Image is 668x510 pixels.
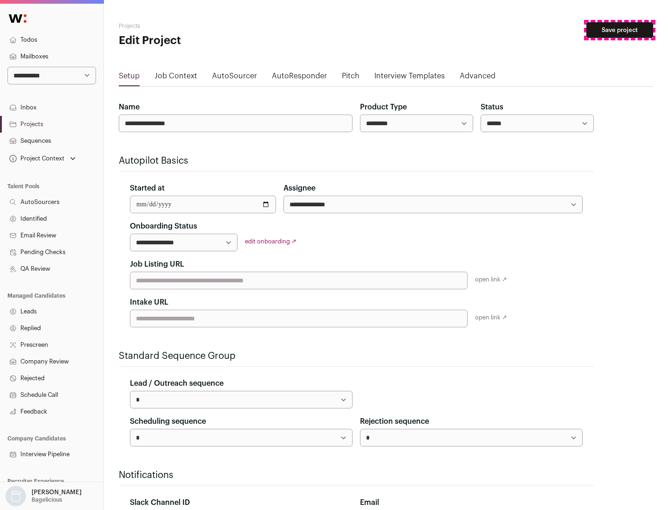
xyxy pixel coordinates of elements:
[119,469,594,482] h2: Notifications
[154,70,197,85] a: Job Context
[130,416,206,427] label: Scheduling sequence
[130,378,224,389] label: Lead / Outreach sequence
[119,22,297,30] h2: Projects
[32,489,82,496] p: [PERSON_NAME]
[7,152,77,165] button: Open dropdown
[481,102,503,113] label: Status
[119,154,594,167] h2: Autopilot Basics
[374,70,445,85] a: Interview Templates
[360,416,429,427] label: Rejection sequence
[360,102,407,113] label: Product Type
[119,33,297,48] h1: Edit Project
[32,496,62,504] p: Bagelicious
[360,497,583,508] div: Email
[119,102,140,113] label: Name
[245,238,296,244] a: edit onboarding ↗
[4,9,32,28] img: Wellfound
[586,22,653,38] button: Save project
[130,183,165,194] label: Started at
[4,486,83,506] button: Open dropdown
[212,70,257,85] a: AutoSourcer
[6,486,26,506] img: nopic.png
[460,70,495,85] a: Advanced
[342,70,360,85] a: Pitch
[7,155,64,162] div: Project Context
[130,297,168,308] label: Intake URL
[283,183,315,194] label: Assignee
[130,221,197,232] label: Onboarding Status
[130,497,190,508] label: Slack Channel ID
[119,70,140,85] a: Setup
[272,70,327,85] a: AutoResponder
[119,350,594,363] h2: Standard Sequence Group
[130,259,184,270] label: Job Listing URL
